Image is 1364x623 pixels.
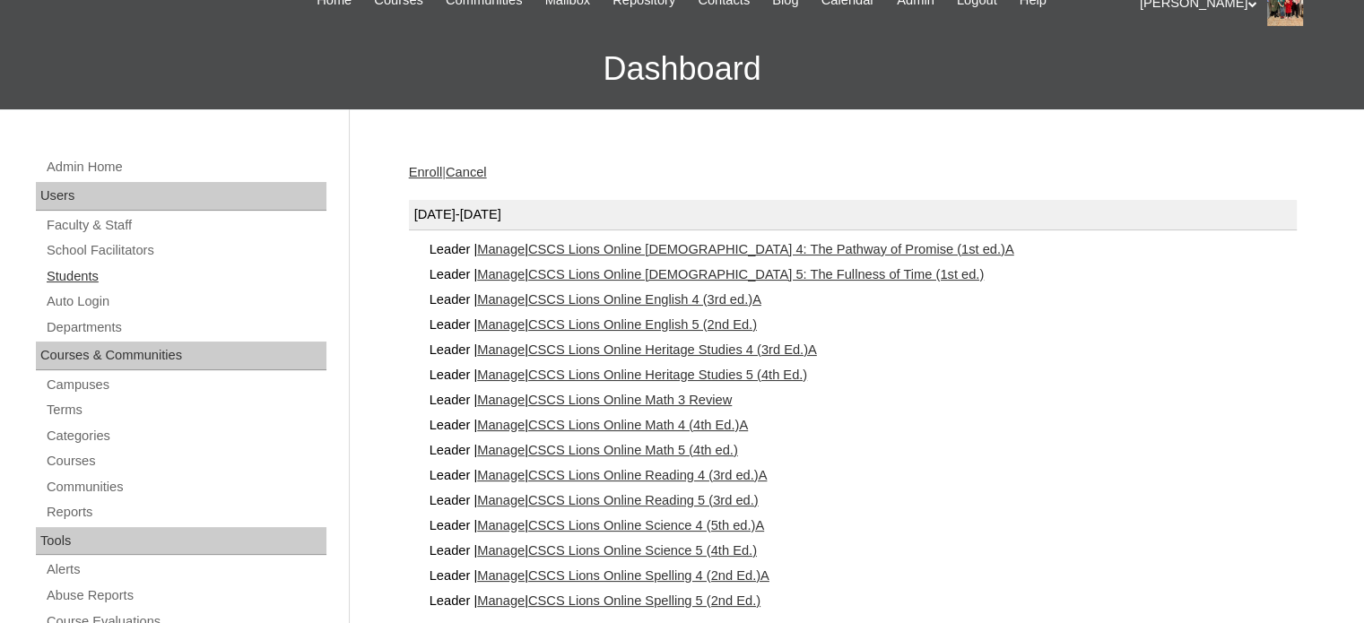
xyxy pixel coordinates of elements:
[45,290,326,313] a: Auto Login
[45,450,326,472] a: Courses
[427,362,1297,387] div: Leader | |
[477,368,525,382] a: Manage
[36,182,326,211] div: Users
[45,476,326,498] a: Communities
[45,214,326,237] a: Faculty & Staff
[528,267,984,281] a: CSCS Lions Online [DEMOGRAPHIC_DATA] 5: The Fullness of Time (1st ed.)
[45,425,326,447] a: Categories
[36,342,326,370] div: Courses & Communities
[528,593,760,608] a: CSCS Lions Online Spelling 5 (2nd Ed.)
[427,287,1297,312] div: Leader | |
[409,165,442,179] a: Enroll
[45,584,326,607] a: Abuse Reports
[528,518,764,532] a: CSCS Lions Online Science 4 (5th ed.)A
[528,368,807,382] a: CSCS Lions Online Heritage Studies 5 (4th Ed.)
[477,593,525,608] a: Manage
[427,262,1297,287] div: Leader | |
[528,468,767,482] a: CSCS Lions Online Reading 4 (3rd ed.)A
[409,200,1297,230] div: [DATE]-[DATE]
[477,518,525,532] a: Manage
[477,317,525,332] a: Manage
[427,387,1297,412] div: Leader | |
[477,242,525,256] a: Manage
[45,558,326,581] a: Alerts
[528,342,817,357] a: CSCS Lions Online Heritage Studies 4 (3rd Ed.)A
[477,543,525,558] a: Manage
[45,399,326,421] a: Terms
[427,463,1297,488] div: Leader | |
[477,568,525,583] a: Manage
[477,418,525,432] a: Manage
[427,237,1297,262] div: Leader | |
[477,342,525,357] a: Manage
[427,412,1297,437] div: Leader | |
[36,527,326,556] div: Tools
[528,443,738,457] a: CSCS Lions Online Math 5 (4th ed.)
[427,337,1297,362] div: Leader | |
[45,501,326,523] a: Reports
[409,163,1297,182] div: |
[528,493,759,507] a: CSCS Lions Online Reading 5 (3rd ed.)
[446,165,487,179] a: Cancel
[477,468,525,482] a: Manage
[45,374,326,396] a: Campuses
[45,265,326,288] a: Students
[528,418,748,432] a: CSCS Lions Online Math 4 (4th Ed.)A
[477,443,525,457] a: Manage
[477,493,525,507] a: Manage
[528,393,732,407] a: CSCS Lions Online Math 3 Review
[45,239,326,262] a: School Facilitators
[528,568,769,583] a: CSCS Lions Online Spelling 4 (2nd Ed.)A
[528,543,757,558] a: CSCS Lions Online Science 5 (4th Ed.)
[528,242,1014,256] a: CSCS Lions Online [DEMOGRAPHIC_DATA] 4: The Pathway of Promise (1st ed.)A
[427,538,1297,563] div: Leader | |
[427,563,1297,588] div: Leader | |
[477,393,525,407] a: Manage
[528,292,761,307] a: CSCS Lions Online English 4 (3rd ed.)A
[45,156,326,178] a: Admin Home
[427,488,1297,513] div: Leader | |
[9,29,1355,109] h3: Dashboard
[427,588,1297,613] div: Leader | |
[528,317,757,332] a: CSCS Lions Online English 5 (2nd Ed.)
[427,513,1297,538] div: Leader | |
[477,292,525,307] a: Manage
[427,312,1297,337] div: Leader | |
[45,316,326,339] a: Departments
[427,437,1297,463] div: Leader | |
[477,267,525,281] a: Manage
